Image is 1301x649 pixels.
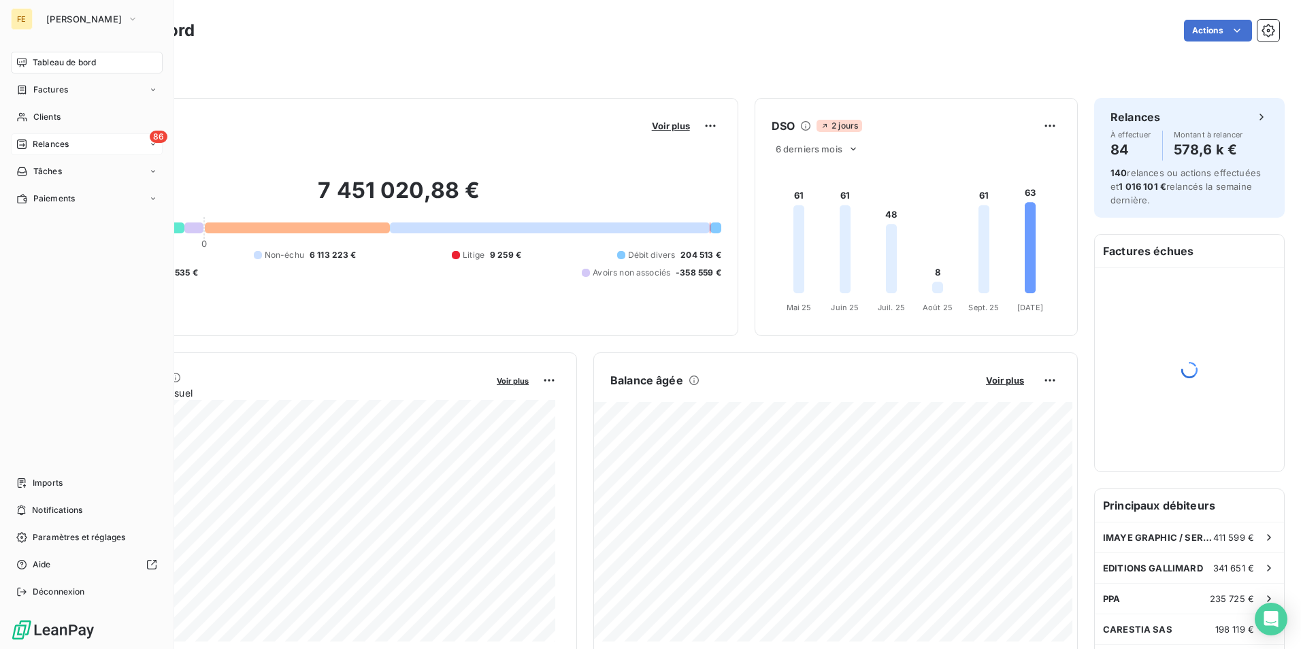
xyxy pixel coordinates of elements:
span: Non-échu [265,249,304,261]
span: Avoirs non associés [593,267,670,279]
h6: Balance âgée [610,372,683,388]
span: 140 [1110,167,1127,178]
tspan: Août 25 [923,303,953,312]
span: CARESTIA SAS [1103,624,1172,635]
div: FE [11,8,33,30]
button: Actions [1184,20,1252,41]
span: 86 [150,131,167,143]
tspan: [DATE] [1017,303,1043,312]
span: 6 113 223 € [310,249,357,261]
span: -358 559 € [676,267,721,279]
h4: 578,6 k € [1174,139,1243,161]
span: IMAYE GRAPHIC / SERVICE COMPTA [1103,532,1213,543]
span: 198 119 € [1215,624,1254,635]
span: 1 016 101 € [1119,181,1166,192]
span: Relances [33,138,69,150]
span: Voir plus [986,375,1024,386]
span: 2 jours [817,120,862,132]
button: Voir plus [648,120,694,132]
span: Imports [33,477,63,489]
tspan: Mai 25 [786,303,811,312]
a: Aide [11,554,163,576]
h6: Relances [1110,109,1160,125]
span: PPA [1103,593,1120,604]
span: Clients [33,111,61,123]
span: Tâches [33,165,62,178]
span: 341 651 € [1213,563,1254,573]
img: Logo LeanPay [11,619,95,641]
span: 9 259 € [490,249,521,261]
button: Voir plus [982,374,1028,386]
span: Montant à relancer [1174,131,1243,139]
span: À effectuer [1110,131,1151,139]
button: Voir plus [493,374,533,386]
span: 0 [201,238,207,249]
span: 411 599 € [1213,532,1254,543]
span: 204 513 € [680,249,721,261]
h4: 84 [1110,139,1151,161]
span: relances ou actions effectuées et relancés la semaine dernière. [1110,167,1261,205]
span: Débit divers [628,249,676,261]
span: 6 derniers mois [776,144,842,154]
span: Factures [33,84,68,96]
span: Paramètres et réglages [33,531,125,544]
span: Chiffre d'affaires mensuel [77,386,487,400]
h6: Factures échues [1095,235,1284,267]
span: Aide [33,559,51,571]
div: Open Intercom Messenger [1255,603,1287,635]
span: [PERSON_NAME] [46,14,122,24]
h6: DSO [772,118,795,134]
span: 235 725 € [1210,593,1254,604]
span: Notifications [32,504,82,516]
tspan: Juin 25 [831,303,859,312]
span: Tableau de bord [33,56,96,69]
h6: Principaux débiteurs [1095,489,1284,522]
span: EDITIONS GALLIMARD [1103,563,1203,573]
h2: 7 451 020,88 € [77,177,721,218]
span: Voir plus [497,376,529,386]
tspan: Sept. 25 [968,303,999,312]
span: Paiements [33,193,75,205]
tspan: Juil. 25 [878,303,905,312]
span: Voir plus [652,120,690,131]
span: Déconnexion [33,586,85,598]
span: Litige [463,249,484,261]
